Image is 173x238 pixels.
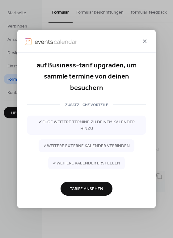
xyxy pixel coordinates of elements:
span: ✔ weitere kalender erstellen [53,160,120,167]
span: ✔ weitere externe kalender verbinden [43,143,130,150]
img: logo-icon [25,38,32,45]
img: logo-type [35,38,77,45]
button: Tarife Ansehen [61,182,112,196]
div: auf Business-tarif upgraden, um sammle termine von deinen besuchern [27,60,146,94]
span: ✔ füge weitere termine zu deinem kalender hinzu [32,119,141,132]
span: Tarife Ansehen [70,186,103,193]
span: ZUSÄTZLICHE VORTEILE [60,102,113,108]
